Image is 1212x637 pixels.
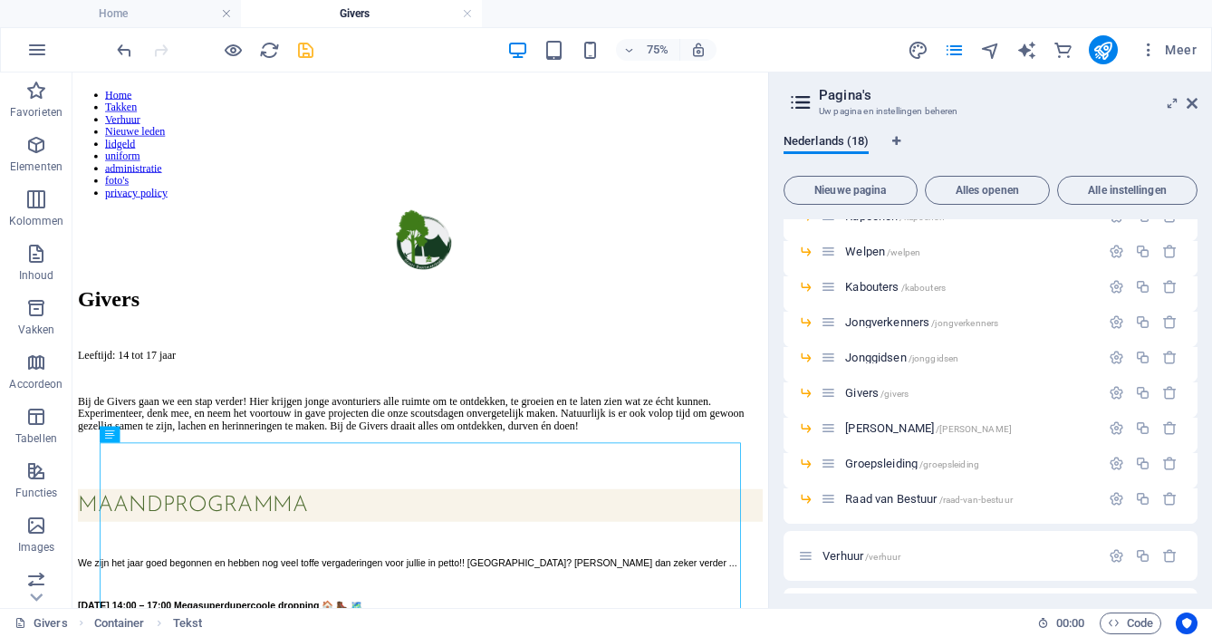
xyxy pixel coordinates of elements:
button: Klik hier om de voorbeeldmodus te verlaten en verder te gaan met bewerken [222,39,244,61]
div: Verhuur/verhuur [817,550,1100,562]
h2: Pagina's [819,87,1198,103]
span: Klik om pagina te openen [845,492,1013,506]
p: Favorieten [10,105,63,120]
p: Elementen [10,159,63,174]
div: Verwijderen [1162,244,1178,259]
div: Verwijderen [1162,314,1178,330]
div: Verwijderen [1162,420,1178,436]
div: Dupliceren [1135,314,1150,330]
i: Publiceren [1092,40,1113,61]
button: pages [944,39,966,61]
button: 75% [616,39,680,61]
span: Alle instellingen [1065,185,1189,196]
span: Klik om pagina te openen [845,421,1012,435]
div: Verwijderen [1162,279,1178,294]
p: Images [18,540,55,555]
div: Jongverkenners/jongverkenners [840,316,1100,328]
button: Usercentrics [1176,613,1198,634]
div: Taal-tabbladen [784,134,1198,169]
div: Instellingen [1109,456,1124,471]
span: Nederlands (18) [784,130,869,156]
span: /givers [880,389,909,399]
h4: Givers [241,4,482,24]
div: Verwijderen [1162,385,1178,401]
span: Nieuwe pagina [792,185,909,196]
div: Instellingen [1109,244,1124,259]
p: Kolommen [9,214,64,228]
div: Raad van Bestuur/raad-van-bestuur [840,493,1100,505]
i: AI Writer [1016,40,1037,61]
a: Klik om selectie op te heffen, dubbelklik om Pagina's te open [14,613,68,634]
div: Instellingen [1109,548,1124,564]
i: Navigator [980,40,1001,61]
h3: Uw pagina en instellingen beheren [819,103,1161,120]
button: Meer [1132,35,1204,64]
button: Alles openen [925,176,1050,205]
div: Verwijderen [1162,548,1178,564]
button: undo [113,39,135,61]
button: commerce [1053,39,1074,61]
button: design [908,39,929,61]
h6: Sessietijd [1037,613,1085,634]
span: Klik om pagina te openen [845,457,979,470]
span: Klik om pagina te openen [845,351,958,364]
div: Instellingen [1109,385,1124,401]
div: Instellingen [1109,491,1124,507]
nav: breadcrumb [94,613,202,634]
div: Welpen/welpen [840,246,1100,257]
i: Design (Ctrl+Alt+Y) [908,40,928,61]
span: Klik om pagina te openen [845,245,920,258]
span: : [1069,616,1072,630]
i: Stel bij het wijzigen van de grootte van de weergegeven website automatisch het juist zoomniveau ... [690,42,707,58]
button: Alle instellingen [1057,176,1198,205]
i: Pagina's (Ctrl+Alt+S) [944,40,965,61]
p: Functies [15,486,58,500]
span: /jonggidsen [909,353,959,363]
div: Dupliceren [1135,548,1150,564]
div: Dupliceren [1135,244,1150,259]
span: Klik om te selecteren, dubbelklik om te bewerken [94,613,145,634]
div: Dupliceren [1135,491,1150,507]
span: Meer [1140,41,1197,59]
span: /jongverkenners [931,318,998,328]
p: Vakken [18,323,55,337]
button: text_generator [1016,39,1038,61]
div: Instellingen [1109,420,1124,436]
button: Code [1100,613,1161,634]
div: Instellingen [1109,314,1124,330]
div: Instellingen [1109,279,1124,294]
p: Accordeon [9,377,63,391]
button: reload [258,39,280,61]
div: Givers/givers [840,387,1100,399]
div: Dupliceren [1135,385,1150,401]
span: /kabouters [901,283,946,293]
span: 00 00 [1056,613,1084,634]
span: /welpen [887,247,920,257]
h2: MAANDPROGRAMMA [7,555,920,599]
div: Verwijderen [1162,491,1178,507]
span: /verhuur [865,552,900,562]
h6: 75% [643,39,672,61]
div: Dupliceren [1135,350,1150,365]
span: Alles openen [933,185,1042,196]
div: Verwijderen [1162,350,1178,365]
div: [PERSON_NAME]/[PERSON_NAME] [840,422,1100,434]
span: Klik om pagina te openen [845,315,998,329]
span: /raad-van-bestuur [939,495,1013,505]
i: Commerce [1053,40,1073,61]
span: Klik om te selecteren, dubbelklik om te bewerken [173,613,202,634]
div: Dupliceren [1135,279,1150,294]
span: Klik om pagina te openen [822,549,900,563]
p: Tabellen [15,431,57,446]
button: navigator [980,39,1002,61]
div: Jonggidsen/jonggidsen [840,352,1100,363]
div: Groepsleiding/groepsleiding [840,458,1100,469]
i: Ongedaan maken: Text wijzigen (Ctrl+Z) [114,40,135,61]
span: /groepsleiding [919,459,979,469]
button: Nieuwe pagina [784,176,918,205]
div: Kabouters/kabouters [840,281,1100,293]
div: Verwijderen [1162,456,1178,471]
button: publish [1089,35,1118,64]
button: save [294,39,316,61]
i: Pagina opnieuw laden [259,40,280,61]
